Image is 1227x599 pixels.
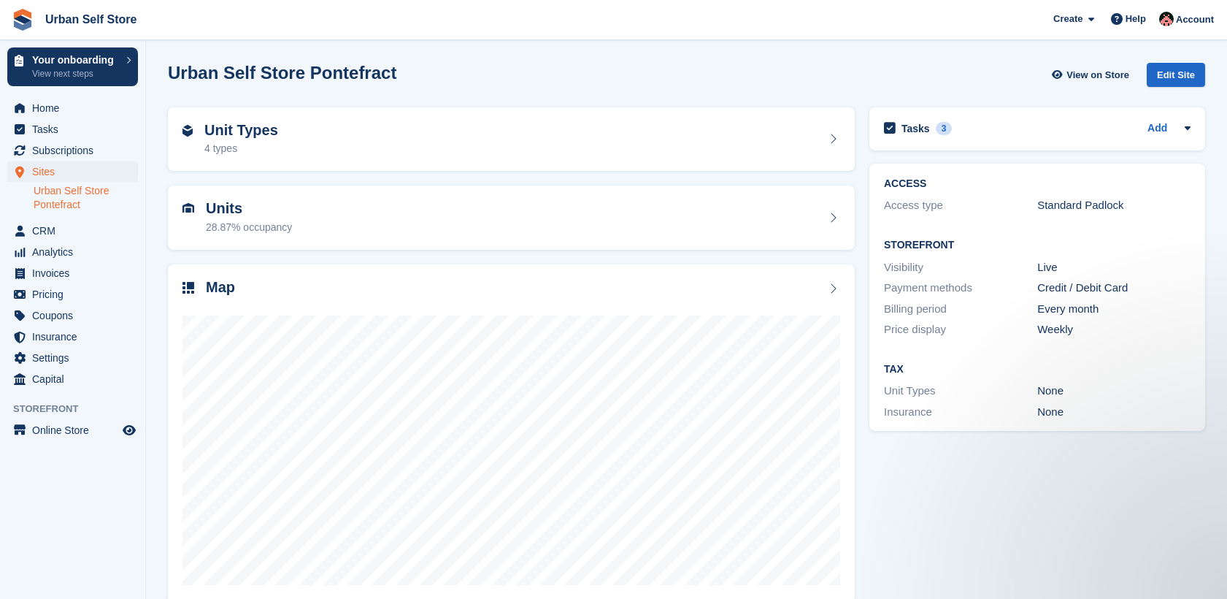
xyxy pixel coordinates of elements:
[168,107,855,172] a: Unit Types 4 types
[884,280,1037,297] div: Payment methods
[884,383,1037,400] div: Unit Types
[182,282,194,294] img: map-icn-33ee37083ee616e46c38cad1a60f524a97daa1e2b2c8c0bc3eb3415660979fc1.svg
[884,197,1037,214] div: Access type
[884,178,1191,190] h2: ACCESS
[1147,121,1167,137] a: Add
[1053,12,1082,26] span: Create
[884,364,1191,375] h2: Tax
[204,141,278,156] div: 4 types
[1147,63,1205,93] a: Edit Site
[7,305,138,326] a: menu
[7,327,138,347] a: menu
[1037,301,1191,318] div: Every month
[32,161,120,182] span: Sites
[32,305,120,326] span: Coupons
[1126,12,1146,26] span: Help
[182,125,193,137] img: unit-type-icn-2b2737a686de81e16bb02015468b77c625bbabd49415b5ef34ead5e3b44a266d.svg
[7,47,138,86] a: Your onboarding View next steps
[884,301,1037,318] div: Billing period
[204,122,278,139] h2: Unit Types
[13,402,145,416] span: Storefront
[32,284,120,305] span: Pricing
[1037,321,1191,338] div: Weekly
[1037,259,1191,276] div: Live
[884,404,1037,421] div: Insurance
[884,321,1037,338] div: Price display
[1037,383,1191,400] div: None
[7,284,138,305] a: menu
[884,259,1037,276] div: Visibility
[32,98,120,118] span: Home
[168,186,855,250] a: Units 28.87% occupancy
[32,221,120,241] span: CRM
[884,240,1191,251] h2: Storefront
[1147,63,1205,87] div: Edit Site
[32,327,120,347] span: Insurance
[1050,63,1135,87] a: View on Store
[1037,280,1191,297] div: Credit / Debit Card
[120,421,138,439] a: Preview store
[7,161,138,182] a: menu
[32,348,120,368] span: Settings
[32,119,120,140] span: Tasks
[1159,12,1174,26] img: Josh Marshall
[168,63,396,83] h2: Urban Self Store Pontefract
[32,67,119,80] p: View next steps
[7,221,138,241] a: menu
[32,263,120,283] span: Invoices
[182,203,194,213] img: unit-icn-7be61d7bf1b0ce9d3e12c5938cc71ed9869f7b940bace4675aadf7bd6d80202e.svg
[34,184,138,212] a: Urban Self Store Pontefract
[32,369,120,389] span: Capital
[7,140,138,161] a: menu
[901,122,930,135] h2: Tasks
[7,242,138,262] a: menu
[12,9,34,31] img: stora-icon-8386f47178a22dfd0bd8f6a31ec36ba5ce8667c1dd55bd0f319d3a0aa187defe.svg
[32,55,119,65] p: Your onboarding
[206,279,235,296] h2: Map
[1037,197,1191,214] div: Standard Padlock
[206,200,292,217] h2: Units
[936,122,953,135] div: 3
[32,140,120,161] span: Subscriptions
[1037,404,1191,421] div: None
[32,420,120,440] span: Online Store
[7,119,138,140] a: menu
[7,420,138,440] a: menu
[206,220,292,235] div: 28.87% occupancy
[1176,12,1214,27] span: Account
[7,263,138,283] a: menu
[1066,68,1129,83] span: View on Store
[7,98,138,118] a: menu
[32,242,120,262] span: Analytics
[7,369,138,389] a: menu
[7,348,138,368] a: menu
[39,7,142,31] a: Urban Self Store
